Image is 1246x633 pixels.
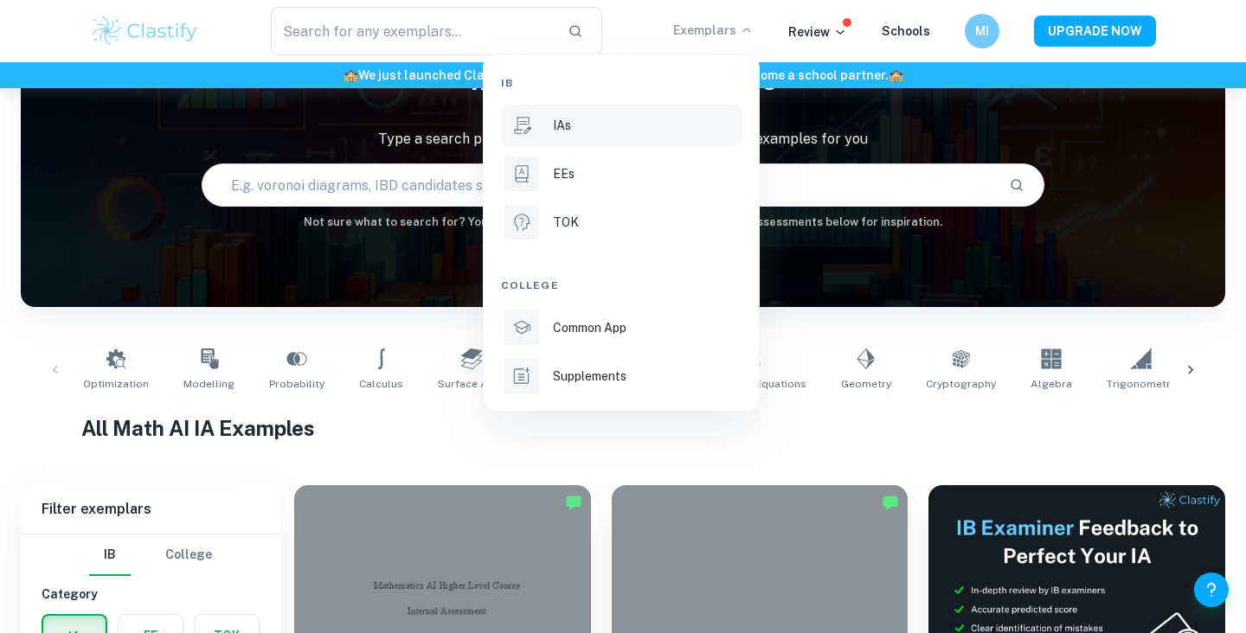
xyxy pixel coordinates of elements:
a: EEs [501,153,742,195]
p: IAs [553,116,571,135]
a: Common App [501,307,742,348]
p: Common App [553,318,626,337]
p: TOK [553,213,579,232]
a: TOK [501,201,742,243]
p: Supplements [553,367,626,386]
a: IAs [501,105,742,146]
span: College [501,278,559,293]
a: Supplements [501,355,742,397]
p: EEs [553,164,575,183]
span: IB [501,75,513,91]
